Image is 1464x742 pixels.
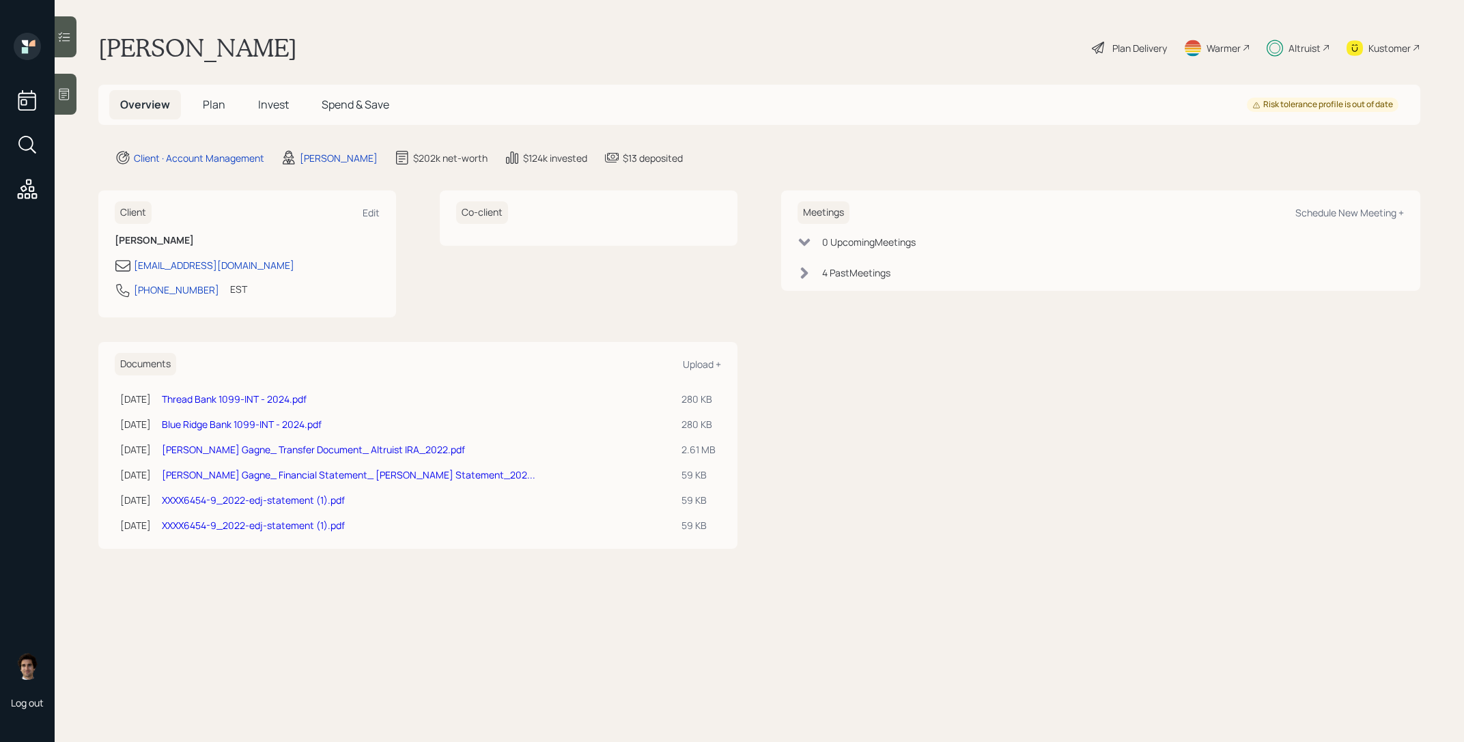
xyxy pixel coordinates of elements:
[300,151,378,165] div: [PERSON_NAME]
[822,266,890,280] div: 4 Past Meeting s
[822,235,916,249] div: 0 Upcoming Meeting s
[798,201,849,224] h6: Meetings
[162,393,307,405] a: Thread Bank 1099-INT - 2024.pdf
[413,151,488,165] div: $202k net-worth
[120,442,151,457] div: [DATE]
[681,392,716,406] div: 280 KB
[120,417,151,431] div: [DATE]
[1252,99,1393,111] div: Risk tolerance profile is out of date
[203,97,225,112] span: Plan
[363,206,380,219] div: Edit
[681,518,716,532] div: 59 KB
[1368,41,1411,55] div: Kustomer
[1295,206,1404,219] div: Schedule New Meeting +
[120,518,151,532] div: [DATE]
[134,151,264,165] div: Client · Account Management
[120,392,151,406] div: [DATE]
[1112,41,1167,55] div: Plan Delivery
[683,358,721,371] div: Upload +
[120,97,170,112] span: Overview
[681,468,716,482] div: 59 KB
[258,97,289,112] span: Invest
[523,151,587,165] div: $124k invested
[162,468,535,481] a: [PERSON_NAME] Gagne_ Financial Statement_ [PERSON_NAME] Statement_202...
[623,151,683,165] div: $13 deposited
[681,417,716,431] div: 280 KB
[322,97,389,112] span: Spend & Save
[134,283,219,297] div: [PHONE_NUMBER]
[120,468,151,482] div: [DATE]
[162,443,465,456] a: [PERSON_NAME] Gagne_ Transfer Document_ Altruist IRA_2022.pdf
[1207,41,1241,55] div: Warmer
[115,353,176,375] h6: Documents
[98,33,297,63] h1: [PERSON_NAME]
[681,493,716,507] div: 59 KB
[456,201,508,224] h6: Co-client
[1289,41,1321,55] div: Altruist
[11,696,44,709] div: Log out
[162,494,345,506] a: XXXX6454-9_2022-edj-statement (1).pdf
[230,282,247,296] div: EST
[115,201,152,224] h6: Client
[115,235,380,246] h6: [PERSON_NAME]
[162,418,322,431] a: Blue Ridge Bank 1099-INT - 2024.pdf
[134,258,294,272] div: [EMAIL_ADDRESS][DOMAIN_NAME]
[681,442,716,457] div: 2.61 MB
[162,519,345,532] a: XXXX6454-9_2022-edj-statement (1).pdf
[120,493,151,507] div: [DATE]
[14,653,41,680] img: harrison-schaefer-headshot-2.png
